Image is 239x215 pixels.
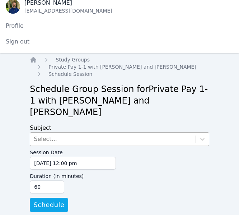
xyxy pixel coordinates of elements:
[56,56,90,63] a: Study Groups
[48,70,92,78] a: Schedule Session
[48,63,196,70] a: Private Pay 1-1 with [PERSON_NAME] and [PERSON_NAME]
[56,57,90,63] span: Study Groups
[48,64,196,70] span: Private Pay 1-1 with [PERSON_NAME] and [PERSON_NAME]
[30,124,51,131] label: Subject
[30,146,116,157] label: Session Date
[30,56,209,78] nav: Breadcrumb
[30,83,209,118] h2: Schedule Group Session for Private Pay 1-1 with [PERSON_NAME] and [PERSON_NAME]
[24,7,112,14] div: [EMAIL_ADDRESS][DOMAIN_NAME]
[48,71,92,77] span: Schedule Session
[34,135,57,143] div: Select...
[33,200,64,210] span: Schedule
[30,170,209,180] label: Duration (in minutes)
[30,198,68,212] button: Schedule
